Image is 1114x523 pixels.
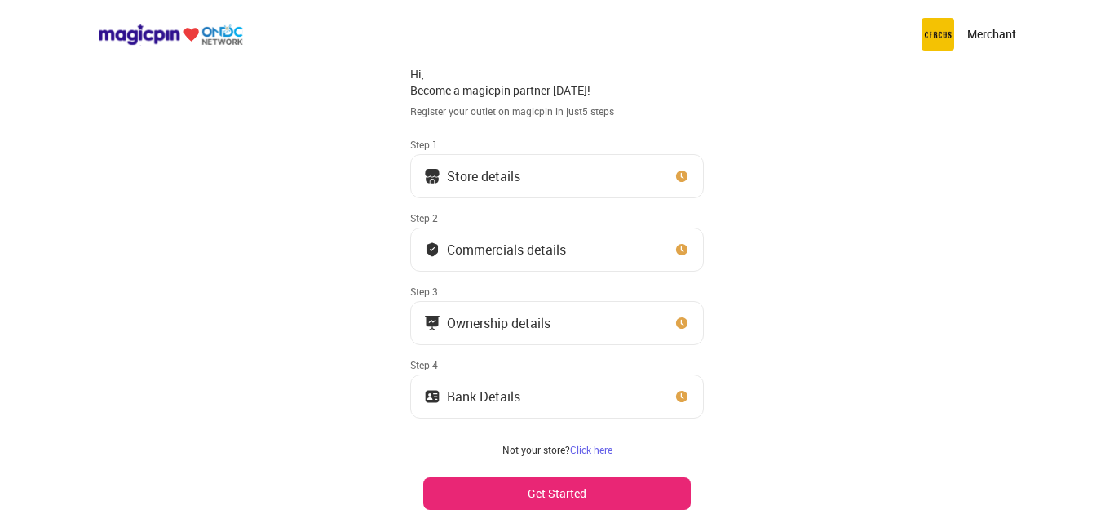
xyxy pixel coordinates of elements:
div: Step 3 [410,285,704,298]
button: Ownership details [410,301,704,345]
img: storeIcon.9b1f7264.svg [424,168,440,184]
div: Commercials details [447,246,566,254]
img: clock_icon_new.67dbf243.svg [674,168,690,184]
div: Store details [447,172,520,180]
img: clock_icon_new.67dbf243.svg [674,315,690,331]
img: clock_icon_new.67dbf243.svg [674,388,690,405]
img: commercials_icon.983f7837.svg [424,315,440,331]
img: clock_icon_new.67dbf243.svg [674,242,690,258]
img: ondc-logo-new-small.8a59708e.svg [98,24,243,46]
button: Store details [410,154,704,198]
button: Get Started [423,477,691,510]
img: bank_details_tick.fdc3558c.svg [424,242,440,258]
img: ownership_icon.37569ceb.svg [424,388,440,405]
div: Hi, Become a magicpin partner [DATE]! [410,66,704,98]
span: Not your store? [502,443,570,456]
div: Ownership details [447,319,550,327]
div: Bank Details [447,392,520,401]
div: Step 2 [410,211,704,224]
a: Click here [570,443,612,456]
p: Merchant [967,26,1016,42]
div: Step 1 [410,138,704,151]
img: circus.b677b59b.png [922,18,954,51]
div: Step 4 [410,358,704,371]
div: Register your outlet on magicpin in just 5 steps [410,104,704,118]
button: Commercials details [410,228,704,272]
button: Bank Details [410,375,704,419]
